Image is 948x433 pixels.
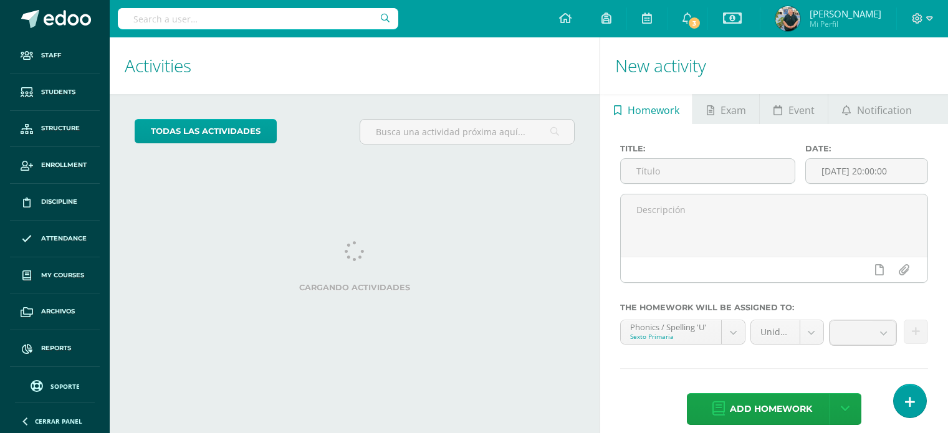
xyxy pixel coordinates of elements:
span: Archivos [41,307,75,316]
span: Discipline [41,197,77,207]
span: Notification [857,95,912,125]
a: Staff [10,37,100,74]
a: Soporte [15,377,95,394]
span: Exam [721,95,746,125]
a: todas las Actividades [135,119,277,143]
a: Structure [10,111,100,148]
input: Search a user… [118,8,398,29]
h1: New activity [615,37,933,94]
h1: Activities [125,37,585,94]
span: Unidad 4 [760,320,790,344]
a: Notification [828,94,925,124]
a: Students [10,74,100,111]
span: [PERSON_NAME] [810,7,881,20]
span: Students [41,87,75,97]
label: Title: [620,144,796,153]
span: Event [788,95,815,125]
a: Attendance [10,221,100,257]
span: Add homework [730,394,812,424]
span: 3 [687,16,701,30]
a: Archivos [10,293,100,330]
span: Structure [41,123,80,133]
span: Mi Perfil [810,19,881,29]
input: Título [621,159,795,183]
a: Phonics / Spelling 'U'Sexto Primaria [621,320,745,344]
a: Exam [693,94,759,124]
span: My courses [41,270,84,280]
input: Busca una actividad próxima aquí... [360,120,574,144]
span: Attendance [41,234,87,244]
img: 4447a754f8b82caf5a355abd86508926.png [775,6,800,31]
a: Unidad 4 [751,320,823,344]
label: The homework will be assigned to: [620,303,928,312]
div: Sexto Primaria [630,332,712,341]
a: Discipline [10,184,100,221]
input: Fecha de entrega [806,159,927,183]
span: Enrollment [41,160,87,170]
span: Cerrar panel [35,417,82,426]
a: Homework [600,94,692,124]
a: Reports [10,330,100,367]
label: Date: [805,144,928,153]
span: Staff [41,50,61,60]
div: Phonics / Spelling 'U' [630,320,712,332]
span: Soporte [50,382,80,391]
a: Enrollment [10,147,100,184]
label: Cargando actividades [135,283,575,292]
a: Event [760,94,828,124]
a: My courses [10,257,100,294]
span: Homework [628,95,679,125]
span: Reports [41,343,71,353]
